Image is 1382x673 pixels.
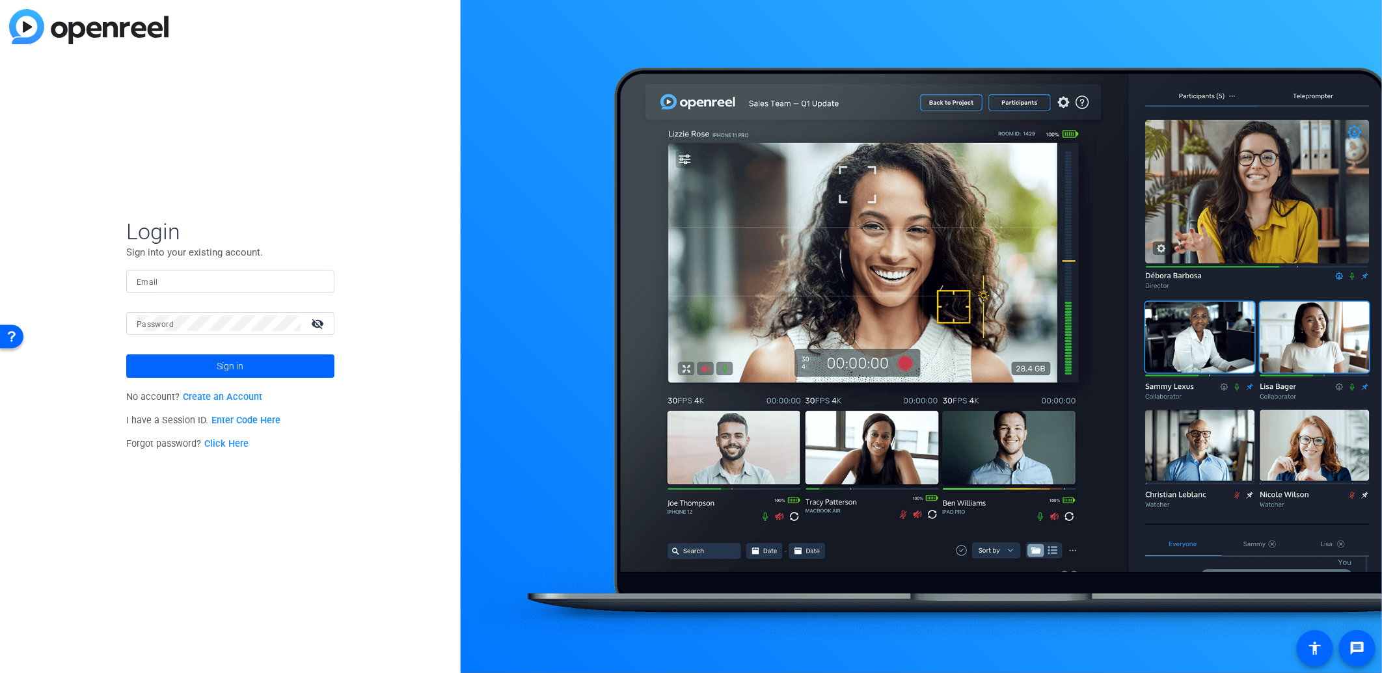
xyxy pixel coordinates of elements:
[211,415,280,426] a: Enter Code Here
[9,9,169,44] img: blue-gradient.svg
[126,391,262,402] span: No account?
[303,314,334,333] mat-icon: visibility_off
[126,438,249,449] span: Forgot password?
[126,354,334,378] button: Sign in
[126,415,280,426] span: I have a Session ID.
[204,438,249,449] a: Click Here
[126,245,334,259] p: Sign into your existing account.
[137,320,174,329] mat-label: Password
[1349,640,1365,656] mat-icon: message
[1307,640,1323,656] mat-icon: accessibility
[183,391,262,402] a: Create an Account
[137,273,324,289] input: Enter Email Address
[137,278,158,287] mat-label: Email
[126,218,334,245] span: Login
[217,350,244,382] span: Sign in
